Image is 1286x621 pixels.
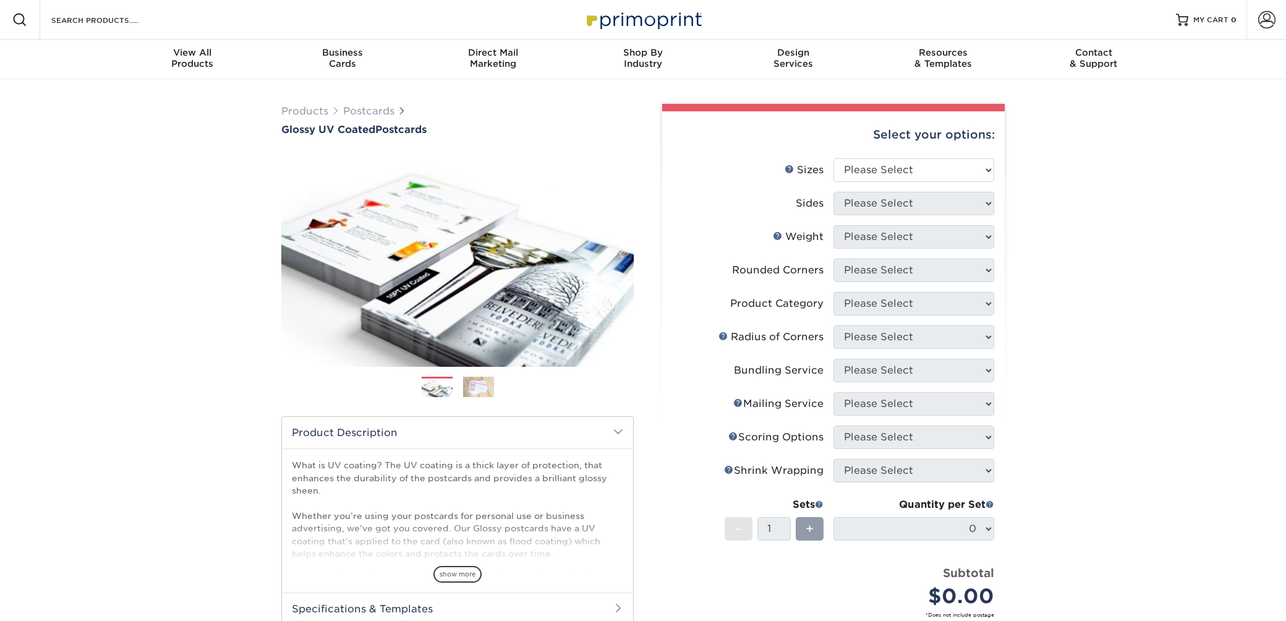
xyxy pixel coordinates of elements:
div: Sets [725,497,824,512]
span: Design [718,47,868,58]
a: View AllProducts [117,40,268,79]
strong: Subtotal [943,566,994,580]
span: Direct Mail [418,47,568,58]
div: Product Category [730,296,824,311]
div: Bundling Service [734,363,824,378]
span: 0 [1231,15,1237,24]
a: BusinessCards [268,40,418,79]
div: Rounded Corners [732,263,824,278]
img: Postcards 02 [463,376,494,397]
a: Resources& Templates [868,40,1018,79]
div: Quantity per Set [833,497,994,512]
div: Mailing Service [733,396,824,411]
div: Select your options: [672,111,995,158]
div: & Templates [868,47,1018,69]
div: Radius of Corners [718,330,824,345]
a: Glossy UV CoatedPostcards [281,124,634,135]
a: Postcards [343,105,394,117]
span: Contact [1018,47,1169,58]
span: Glossy UV Coated [281,124,375,135]
span: + [806,520,814,538]
span: View All [117,47,268,58]
span: MY CART [1193,15,1229,25]
a: Shop ByIndustry [568,40,718,79]
a: Direct MailMarketing [418,40,568,79]
div: Cards [268,47,418,69]
div: Products [117,47,268,69]
h1: Postcards [281,124,634,135]
input: SEARCH PRODUCTS..... [50,12,171,27]
div: Sizes [785,163,824,178]
span: - [736,520,741,538]
img: Postcards 01 [422,377,453,398]
div: Weight [773,229,824,244]
div: & Support [1018,47,1169,69]
a: DesignServices [718,40,868,79]
a: Contact& Support [1018,40,1169,79]
a: Products [281,105,328,117]
div: $0.00 [843,581,994,611]
span: Business [268,47,418,58]
div: Industry [568,47,718,69]
img: Primoprint [581,6,705,33]
div: Scoring Options [728,430,824,445]
small: *Does not include postage [682,611,994,619]
h2: Product Description [282,417,633,448]
div: Services [718,47,868,69]
div: Marketing [418,47,568,69]
img: Glossy UV Coated 01 [281,137,634,380]
div: Shrink Wrapping [724,463,824,478]
span: Shop By [568,47,718,58]
div: Sides [796,196,824,211]
span: Resources [868,47,1018,58]
span: show more [433,566,482,583]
